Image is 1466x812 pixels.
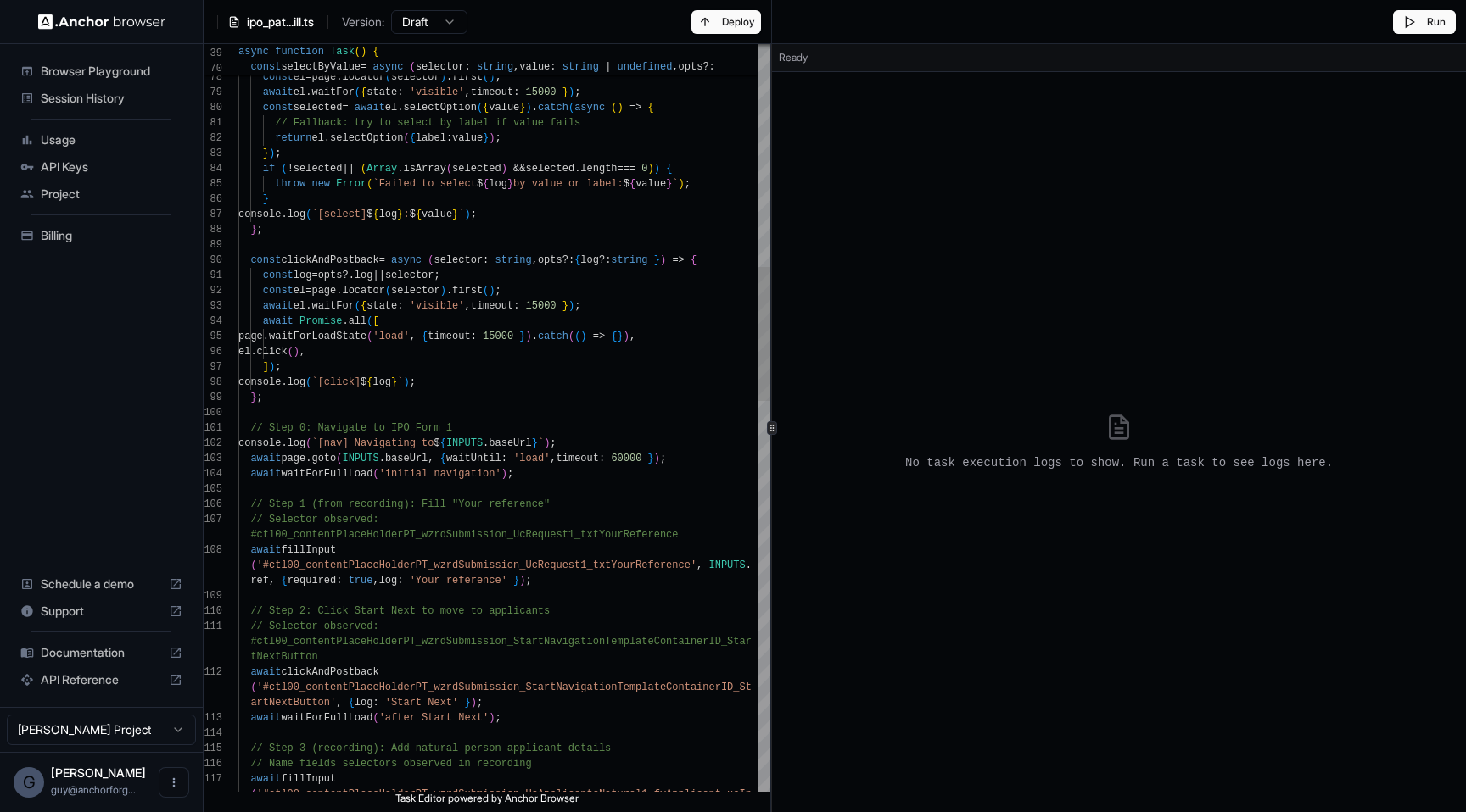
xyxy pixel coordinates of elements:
[305,209,311,220] span: (
[465,86,471,98] span: ,
[305,285,311,297] span: =
[349,315,367,327] span: all
[204,268,222,283] div: 91
[281,61,361,73] span: selectByValue
[618,163,636,175] span: ===
[311,71,336,83] span: page
[257,224,263,236] span: ;
[299,346,305,358] span: ,
[385,71,391,83] span: (
[379,254,385,266] span: =
[397,376,403,388] span: `
[605,61,611,73] span: |
[691,10,761,34] button: Deploy
[311,300,354,312] span: waitFor
[336,71,342,83] span: .
[440,71,446,83] span: )
[397,102,403,114] span: .
[574,254,580,266] span: {
[410,209,416,220] span: $
[281,376,287,388] span: .
[483,254,489,266] span: :
[416,61,465,73] span: selector
[263,270,294,281] span: const
[269,331,366,342] span: waitForLoadState
[311,285,336,297] span: page
[550,61,556,73] span: :
[330,46,355,58] span: Task
[204,61,222,76] span: 70
[574,163,580,175] span: .
[250,346,256,358] span: .
[513,86,519,98] span: :
[489,178,507,190] span: log
[495,285,501,297] span: ;
[294,163,343,175] span: selected
[204,237,222,253] div: 89
[14,570,189,598] div: Schedule a demo
[452,71,483,83] span: first
[562,61,599,73] span: string
[397,209,403,220] span: }
[372,270,384,281] span: ||
[471,86,513,98] span: timeout
[672,61,678,73] span: ,
[568,86,574,98] span: )
[526,331,532,342] span: )
[416,132,446,144] span: label
[263,71,294,83] span: const
[336,178,366,190] span: Error
[269,147,275,159] span: )
[41,576,162,592] span: Schedule a demo
[624,331,629,342] span: )
[361,61,366,73] span: =
[41,131,182,148] span: Usage
[379,209,398,220] span: log
[41,90,182,107] span: Session History
[428,254,434,266] span: (
[204,161,222,176] div: 84
[361,376,366,388] span: $
[342,285,384,297] span: locator
[238,209,281,220] span: console
[275,117,580,129] span: // Fallback: try to select by label if value fails
[305,300,311,312] span: .
[294,86,305,98] span: el
[330,132,403,144] span: selectOption
[263,300,294,312] span: await
[574,331,580,342] span: (
[288,163,294,175] span: !
[14,126,189,153] div: Usage
[489,285,495,297] span: )
[41,159,182,175] span: API Keys
[294,300,305,312] span: el
[410,132,416,144] span: {
[483,102,489,114] span: {
[385,102,397,114] span: el
[366,315,372,327] span: (
[41,671,162,688] span: API Reference
[361,86,366,98] span: {
[403,132,409,144] span: (
[263,193,269,205] span: }
[14,598,189,625] div: Support
[311,376,361,388] span: `[click]
[403,102,476,114] span: selectOption
[238,46,269,58] span: async
[250,224,256,236] span: }
[672,254,684,266] span: =>
[1393,10,1456,34] button: Run
[366,209,372,220] span: $
[204,176,222,192] div: 85
[519,61,550,73] span: value
[288,209,306,220] span: log
[294,346,299,358] span: )
[434,254,483,266] span: selector
[629,331,635,342] span: ,
[568,300,574,312] span: )
[611,331,617,342] span: {
[629,178,635,190] span: {
[38,14,165,30] img: Anchor Logo
[342,14,384,31] span: Version:
[648,163,654,175] span: )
